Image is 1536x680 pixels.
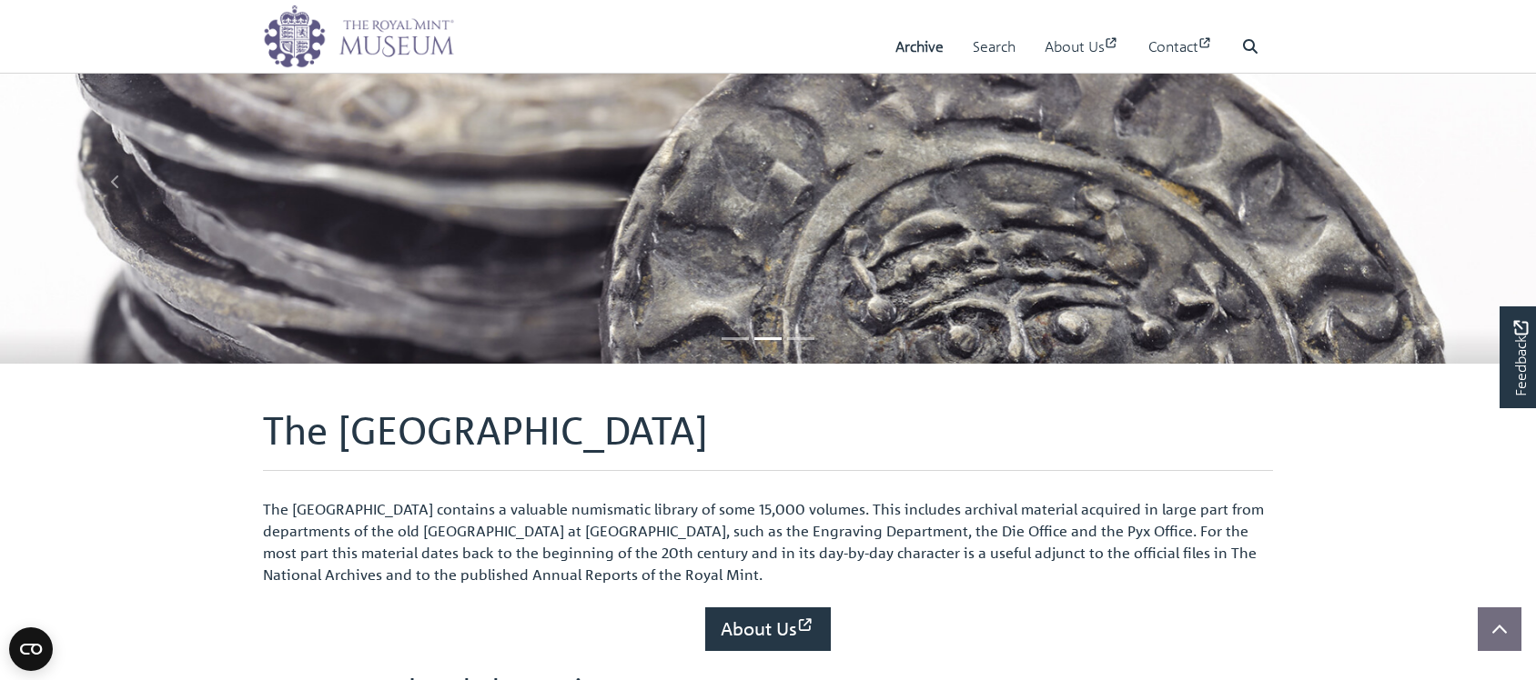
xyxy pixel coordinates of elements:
button: Scroll to top [1478,607,1521,651]
a: Contact [1148,21,1213,73]
a: About Us [705,607,831,651]
span: Feedback [1510,320,1531,395]
a: Archive [895,21,944,73]
a: Search [973,21,1016,73]
h1: The [GEOGRAPHIC_DATA] [263,407,1273,471]
img: logo_wide.png [263,5,454,68]
p: The [GEOGRAPHIC_DATA] contains a valuable numismatic library of some 15,000 volumes. This include... [263,498,1273,585]
a: About Us [1045,21,1119,73]
button: Open CMP widget [9,627,53,671]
